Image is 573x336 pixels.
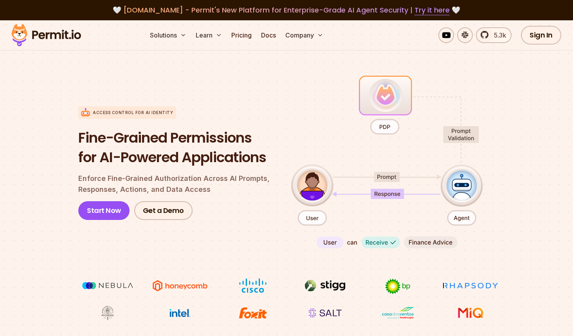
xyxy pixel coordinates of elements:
[476,27,512,43] a: 5.3k
[93,110,173,116] p: Access control for AI Identity
[414,5,450,15] a: Try it here
[282,27,326,43] button: Company
[258,27,279,43] a: Docs
[151,306,209,320] img: Intel
[228,27,255,43] a: Pricing
[78,306,137,320] img: Maricopa County Recorder\'s Office
[78,201,130,220] a: Start Now
[489,30,506,40] span: 5.3k
[223,278,282,293] img: Cisco
[8,22,85,48] img: Permit logo
[521,26,561,45] a: Sign In
[19,5,554,16] div: 🤍 🤍
[78,278,137,293] img: Nebula
[296,278,355,293] img: Stigg
[368,278,427,295] img: bp
[123,5,450,15] span: [DOMAIN_NAME] - Permit's New Platform for Enterprise-Grade AI Agent Security |
[368,306,427,320] img: Casa dos Ventos
[78,173,279,195] p: Enforce Fine-Grained Authorization Across AI Prompts, Responses, Actions, and Data Access
[441,278,500,293] img: Rhapsody Health
[193,27,225,43] button: Learn
[78,128,279,167] h1: Fine-Grained Permissions for AI-Powered Applications
[444,306,497,320] img: MIQ
[151,278,209,293] img: Honeycomb
[134,201,193,220] a: Get a Demo
[296,306,355,320] img: salt
[223,306,282,320] img: Foxit
[147,27,189,43] button: Solutions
